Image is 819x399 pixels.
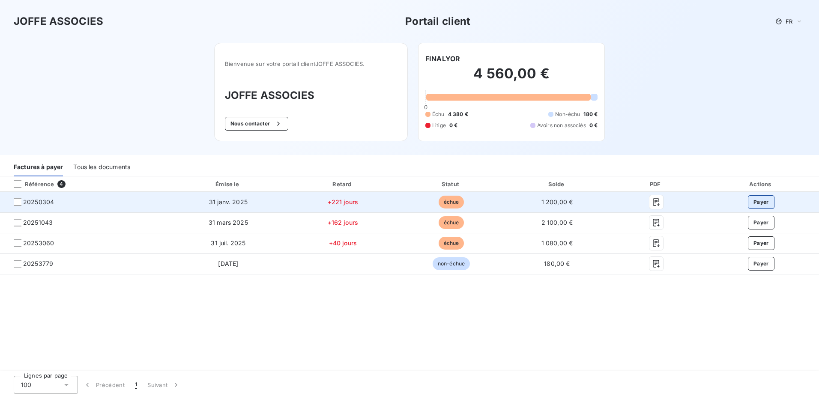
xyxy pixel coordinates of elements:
button: Payer [748,257,774,271]
span: échue [439,196,464,208]
span: 0 € [449,122,457,129]
span: 31 juil. 2025 [211,239,245,247]
div: Actions [705,180,817,188]
div: PDF [611,180,701,188]
span: Avoirs non associés [537,122,586,129]
h2: 4 560,00 € [425,65,598,91]
div: Émise le [170,180,287,188]
span: 20251043 [23,218,53,227]
h3: JOFFE ASSOCIES [14,14,103,29]
span: 0 [424,104,427,110]
button: Suivant [142,376,185,394]
span: 1 200,00 € [541,198,573,205]
button: Précédent [78,376,130,394]
span: FR [786,18,792,25]
span: 180 € [583,110,598,118]
button: 1 [130,376,142,394]
span: 20250304 [23,198,54,206]
h6: FINALYOR [425,54,460,64]
span: 4 380 € [448,110,468,118]
span: 4 [57,180,65,188]
span: Bienvenue sur votre portail client JOFFE ASSOCIES . [225,60,397,67]
span: 0 € [589,122,598,129]
div: Tous les documents [73,158,130,176]
span: +40 jours [329,239,357,247]
span: non-échue [433,257,470,270]
span: 20253779 [23,259,53,268]
button: Payer [748,216,774,229]
span: échue [439,216,464,229]
span: +221 jours [328,198,359,205]
div: Statut [399,180,503,188]
span: 100 [21,381,31,389]
span: 1 [135,381,137,389]
span: 20253060 [23,239,54,247]
div: Factures à payer [14,158,63,176]
button: Payer [748,236,774,250]
span: 180,00 € [544,260,570,267]
button: Payer [748,195,774,209]
div: Solde [507,180,608,188]
h3: JOFFE ASSOCIES [225,88,397,103]
span: échue [439,237,464,250]
span: Litige [432,122,446,129]
span: Échu [432,110,445,118]
span: 1 080,00 € [541,239,573,247]
span: Non-échu [555,110,580,118]
span: +162 jours [328,219,359,226]
button: Nous contacter [225,117,288,131]
span: [DATE] [218,260,238,267]
span: 2 100,00 € [541,219,573,226]
div: Référence [7,180,54,188]
div: Retard [290,180,396,188]
span: 31 mars 2025 [209,219,248,226]
span: 31 janv. 2025 [209,198,248,205]
h3: Portail client [405,14,470,29]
